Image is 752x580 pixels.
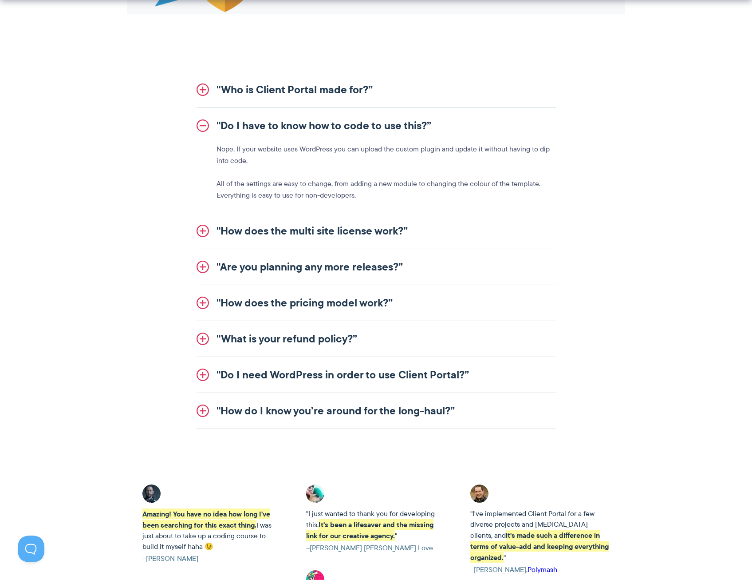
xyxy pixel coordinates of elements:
[470,508,610,563] p: "I've implemented Client Portal for a few diverse projects and [MEDICAL_DATA] clients, and "
[217,143,556,167] p: Nope. If your website uses WordPress you can upload the custom plugin and update it without havin...
[197,393,556,429] a: "How do I know you’re around for the long-haul?”
[470,564,610,575] cite: –[PERSON_NAME],
[306,508,445,541] p: "I just wanted to thank you for developing this. "
[197,357,556,393] a: "Do I need WordPress in order to use Client Portal?”
[197,72,556,107] a: "Who is Client Portal made for?”
[142,553,282,564] cite: –[PERSON_NAME]
[306,543,445,553] cite: –[PERSON_NAME] [PERSON_NAME] Love
[306,519,433,541] strong: It's been a lifesaver and the missing link for our creative agency.
[217,178,556,201] p: All of the settings are easy to change, from adding a new module to changing the colour of the te...
[197,108,556,143] a: "Do I have to know how to code to use this?”
[197,285,556,321] a: "How does the pricing model work?”
[142,485,161,503] img: Client Portal testimonial - Adrian C
[197,321,556,357] a: "What is your refund policy?”
[142,508,282,552] p: I was just about to take up a coding course to build it myself haha 😉
[197,213,556,249] a: "How does the multi site license work?”
[528,564,557,575] a: Polymash
[18,536,44,562] iframe: Toggle Customer Support
[142,508,270,530] strong: Amazing! You have no idea how long I've been searching for this exact thing.
[197,249,556,285] a: "Are you planning any more releases?”
[470,530,609,563] strong: it's made such a difference in terms of value-add and keeping everything organized.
